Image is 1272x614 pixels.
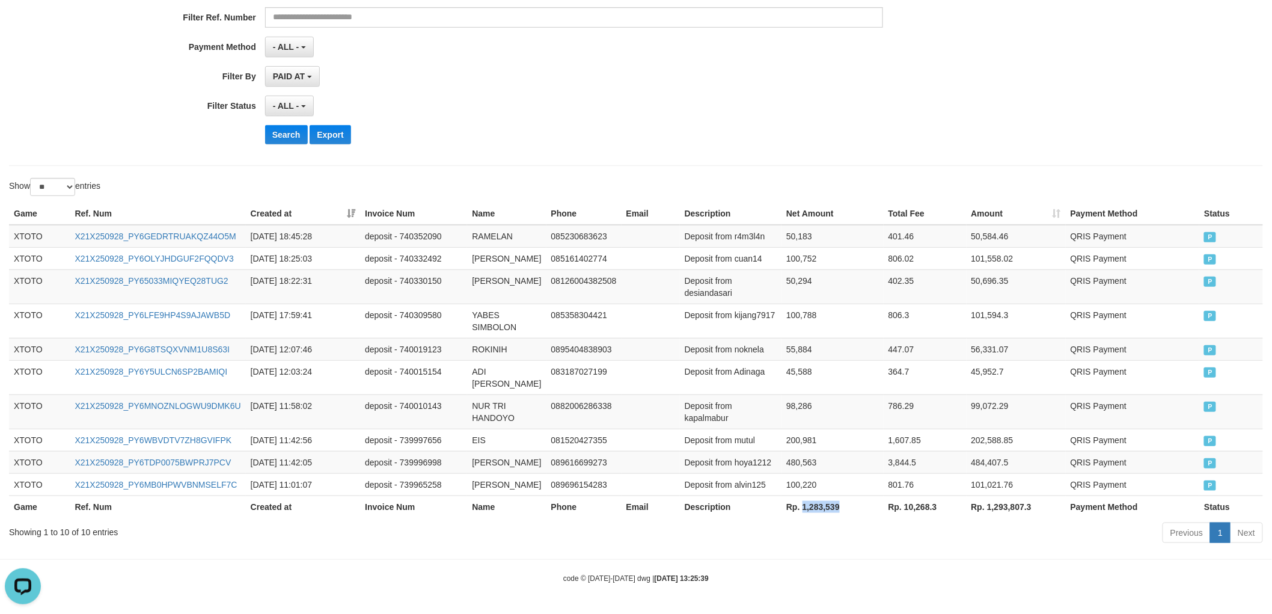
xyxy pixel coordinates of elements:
td: 0882006286338 [546,394,622,429]
a: X21X250928_PY6OLYJHDGUF2FQQDV3 [75,254,234,263]
span: PAID [1204,480,1216,491]
th: Created at [246,496,360,518]
span: PAID [1204,232,1216,242]
th: Payment Method [1066,203,1200,225]
td: [DATE] 12:03:24 [246,360,360,394]
td: 98,286 [781,394,884,429]
th: Status [1199,203,1263,225]
td: [DATE] 17:59:41 [246,304,360,338]
span: PAID [1204,367,1216,378]
td: 101,558.02 [967,247,1066,269]
a: X21X250928_PY6MNOZNLOGWU9DMK6U [75,401,241,411]
td: Deposit from kijang7917 [680,304,781,338]
td: XTOTO [9,473,70,496]
th: Email [622,496,680,518]
a: X21X250928_PY6TDP0075BWPRJ7PCV [75,458,231,467]
th: Status [1199,496,1263,518]
td: deposit - 740015154 [360,360,467,394]
th: Rp. 1,293,807.3 [967,496,1066,518]
th: Description [680,203,781,225]
td: 202,588.85 [967,429,1066,451]
th: Phone [546,203,622,225]
td: 085161402774 [546,247,622,269]
th: Name [467,496,546,518]
td: 085358304421 [546,304,622,338]
button: Open LiveChat chat widget [5,5,41,41]
td: Deposit from noknela [680,338,781,360]
td: deposit - 740019123 [360,338,467,360]
label: Show entries [9,178,100,196]
td: [DATE] 18:45:28 [246,225,360,248]
td: 089696154283 [546,473,622,496]
td: [DATE] 11:01:07 [246,473,360,496]
td: XTOTO [9,225,70,248]
th: Phone [546,496,622,518]
th: Game [9,496,70,518]
td: deposit - 739996998 [360,451,467,473]
th: Amount: activate to sort column ascending [967,203,1066,225]
td: [DATE] 18:25:03 [246,247,360,269]
td: deposit - 739965258 [360,473,467,496]
th: Email [622,203,680,225]
span: PAID [1204,436,1216,446]
td: deposit - 740309580 [360,304,467,338]
td: deposit - 740352090 [360,225,467,248]
td: 50,584.46 [967,225,1066,248]
td: deposit - 740332492 [360,247,467,269]
small: code © [DATE]-[DATE] dwg | [563,574,709,583]
a: X21X250928_PY6G8TSQXVNM1U8S63I [75,345,230,354]
strong: [DATE] 13:25:39 [655,574,709,583]
td: QRIS Payment [1066,429,1200,451]
span: - ALL - [273,42,299,52]
td: Deposit from hoya1212 [680,451,781,473]
span: PAID [1204,277,1216,287]
select: Showentries [30,178,75,196]
td: Deposit from mutul [680,429,781,451]
a: X21X250928_PY6Y5ULCN6SP2BAMIQI [75,367,228,376]
td: 089616699273 [546,451,622,473]
th: Invoice Num [360,203,467,225]
td: Deposit from alvin125 [680,473,781,496]
td: 0895404838903 [546,338,622,360]
span: PAID [1204,254,1216,265]
td: XTOTO [9,394,70,429]
th: Invoice Num [360,496,467,518]
td: [PERSON_NAME] [467,451,546,473]
td: XTOTO [9,360,70,394]
td: [DATE] 12:07:46 [246,338,360,360]
td: Deposit from kapalmabur [680,394,781,429]
td: QRIS Payment [1066,473,1200,496]
td: NUR TRI HANDOYO [467,394,546,429]
td: 081520427355 [546,429,622,451]
button: Search [265,125,308,144]
button: PAID AT [265,66,320,87]
td: XTOTO [9,247,70,269]
td: 806.3 [884,304,967,338]
button: - ALL - [265,37,314,57]
td: 50,696.35 [967,269,1066,304]
td: 484,407.5 [967,451,1066,473]
td: QRIS Payment [1066,338,1200,360]
td: QRIS Payment [1066,451,1200,473]
td: ROKINIH [467,338,546,360]
td: deposit - 740330150 [360,269,467,304]
th: Ref. Num [70,496,246,518]
td: 45,952.7 [967,360,1066,394]
td: 50,183 [781,225,884,248]
td: 55,884 [781,338,884,360]
td: 364.7 [884,360,967,394]
td: QRIS Payment [1066,247,1200,269]
td: [DATE] 11:58:02 [246,394,360,429]
th: Name [467,203,546,225]
td: 08126004382508 [546,269,622,304]
td: EIS [467,429,546,451]
a: X21X250928_PY65033MIQYEQ28TUG2 [75,276,228,286]
th: Payment Method [1066,496,1200,518]
th: Rp. 10,268.3 [884,496,967,518]
span: PAID [1204,402,1216,412]
td: 100,788 [781,304,884,338]
td: Deposit from r4m3l4n [680,225,781,248]
td: XTOTO [9,269,70,304]
button: Export [310,125,350,144]
td: 801.76 [884,473,967,496]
